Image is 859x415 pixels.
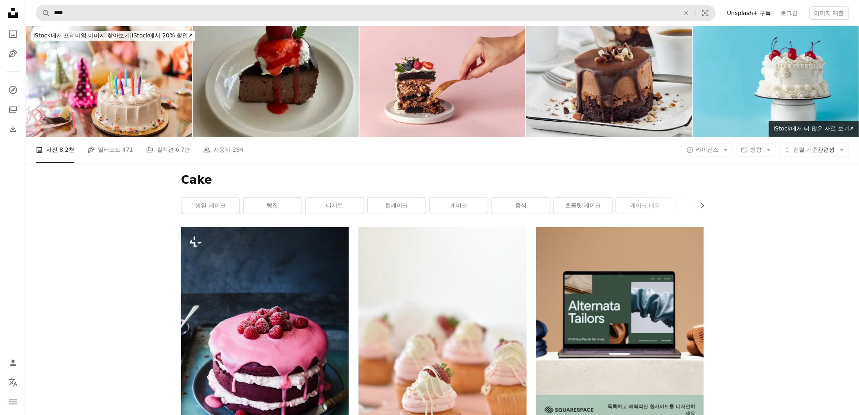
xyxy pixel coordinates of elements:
span: iStock에서 20% 할인 ↗ [33,32,193,39]
a: 일러스트 [5,46,21,62]
button: 메뉴 [5,394,21,410]
button: 시각적 검색 [696,5,715,21]
span: 6.7만 [175,145,190,154]
a: 케이크 슬라이스 [678,198,736,214]
font: 케이크 [451,202,468,209]
a: 사용자 284 [203,137,244,163]
img: 집 테이블 위에 놓인 생일 케이크의 클로즈업 [26,26,192,137]
span: 방향 [751,146,762,153]
a: Unsplash+ 구독 [722,7,776,20]
a: 생일 케이크 [181,198,240,214]
form: 사이트 전체에서 이미지 찾기 [36,5,716,21]
button: 목록을 오른쪽으로 스크롤 [695,198,704,214]
a: iStock에서 프리미엄 이미지 찾아보기|iStock에서 20% 할인↗ [26,26,200,46]
img: file-1705255347840-230a6ab5bca9image [545,406,594,413]
font: 컬렉션 [157,146,174,153]
button: 이미지 제출 [809,7,849,20]
font: 284 [233,146,244,153]
img: 파란색 배경에 칵테일 체리로 장식된 흰색 크림치즈 프로스팅이 얹힌 섬세한 램베스 스타일 생일 케이크 [693,26,859,137]
img: file-1707885205802-88dd96a21c72image [536,227,704,395]
a: 일러스트 471 [87,137,133,163]
span: 관련성 [794,146,835,154]
font: 일러스트 [98,146,121,153]
a: 다운로드 내역 [5,121,21,137]
a: 그 위에 라즈베리를 얹은 케이크 [181,351,349,358]
button: 방향 [736,143,776,156]
a: 초콜릿 케이크 [554,198,612,214]
a: 로그인 / 가입 [5,355,21,371]
button: Unsplash 검색 [36,5,50,21]
img: 베리가 들어간 초콜릿 케이크 한 조각. [360,26,526,137]
a: 컬렉션 6.7만 [146,137,190,163]
button: 라이선스 [682,143,733,156]
a: 빵집 [244,198,302,214]
span: iStock에서 더 많은 자료 보기 ↗ [774,125,854,132]
button: 언어 [5,374,21,391]
a: iStock에서 더 많은 자료 보기↗ [769,121,859,137]
button: 정렬 기준관련성 [779,143,849,156]
a: 탐색 [5,82,21,98]
a: 로그인 [776,7,803,20]
a: 컬렉션 [5,101,21,117]
img: 개별 초콜릿 무스 헤이즐넛 퍼지 케이크 [526,26,692,137]
a: 컵케이크 [368,198,426,214]
font: 음식 [516,202,527,209]
a: 케이크 배경 [616,198,674,214]
span: 라이선스 [696,146,719,153]
img: 콘크리트 배경의 흰색 접시 위에 신선한 베리를 얹은 클래식 아메리칸 치즈케이크 뉴욕. 카피 공간, 위에서 본 모습. [193,26,359,137]
a: 사진 [5,26,21,42]
a: 구운 컵케익 [358,349,526,356]
font: 빵집 [267,202,278,209]
button: 삭제 [678,5,695,21]
font: 471 [122,146,133,153]
h1: Cake [181,173,704,187]
span: iStock에서 프리미엄 이미지 찾아보기 | [33,32,132,39]
a: 케이크 [430,198,488,214]
span: 정렬 기준 [794,146,818,153]
a: 음식 [492,198,550,214]
a: 홈 — Unsplash [5,5,21,23]
a: 디저트 [306,198,364,214]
